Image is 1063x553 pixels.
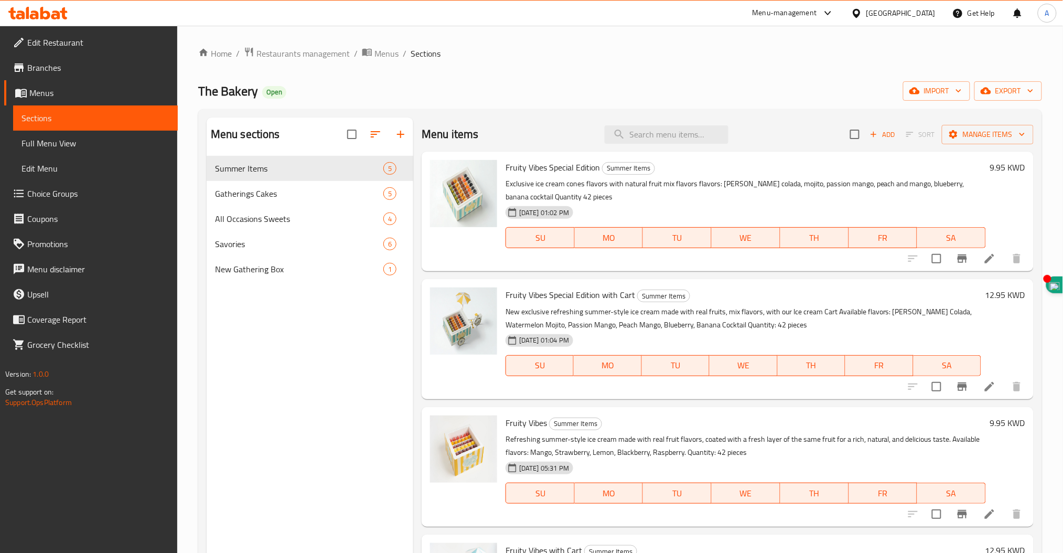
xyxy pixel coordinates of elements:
[716,486,776,501] span: WE
[215,187,383,200] span: Gatherings Cakes
[849,227,918,248] button: FR
[782,358,841,373] span: TH
[207,257,413,282] div: New Gathering Box1
[215,263,383,275] span: New Gathering Box
[1004,374,1029,399] button: delete
[4,55,178,80] a: Branches
[515,335,573,345] span: [DATE] 01:04 PM
[27,187,169,200] span: Choice Groups
[383,187,396,200] div: items
[27,238,169,250] span: Promotions
[515,208,573,218] span: [DATE] 01:02 PM
[853,486,914,501] span: FR
[983,380,996,393] a: Edit menu item
[983,508,996,520] a: Edit menu item
[647,230,707,246] span: TU
[578,358,637,373] span: MO
[506,177,986,204] p: Exclusive ice cream cones flavors with natural fruit mix flavors flavors: [PERSON_NAME] colada, m...
[388,122,413,147] button: Add section
[4,30,178,55] a: Edit Restaurant
[579,486,639,501] span: MO
[921,486,982,501] span: SA
[384,239,396,249] span: 6
[5,385,53,399] span: Get support on:
[506,355,574,376] button: SU
[918,358,977,373] span: SA
[33,367,49,381] span: 1.0.0
[236,47,240,60] li: /
[13,105,178,131] a: Sections
[198,47,1042,60] nav: breadcrumb
[917,483,986,504] button: SA
[550,418,602,430] span: Summer Items
[383,162,396,175] div: items
[215,212,383,225] span: All Occasions Sweets
[974,81,1042,101] button: export
[411,47,441,60] span: Sections
[506,305,981,332] p: New exclusive refreshing summer-style ice cream made with real fruits, mix flavors, with our Ice ...
[911,84,962,98] span: import
[643,483,712,504] button: TU
[430,288,497,355] img: Fruity Vibes Special Edition with Cart
[207,152,413,286] nav: Menu sections
[244,47,350,60] a: Restaurants management
[384,164,396,174] span: 5
[4,206,178,231] a: Coupons
[13,156,178,181] a: Edit Menu
[262,86,286,99] div: Open
[207,231,413,257] div: Savories6
[921,230,982,246] span: SA
[27,61,169,74] span: Branches
[983,84,1034,98] span: export
[4,307,178,332] a: Coverage Report
[510,486,571,501] span: SU
[506,483,575,504] button: SU
[866,7,936,19] div: [GEOGRAPHIC_DATA]
[4,181,178,206] a: Choice Groups
[849,483,918,504] button: FR
[198,47,232,60] a: Home
[926,376,948,398] span: Select to update
[785,486,845,501] span: TH
[714,358,773,373] span: WE
[990,160,1025,175] h6: 9.95 KWD
[211,126,280,142] h2: Menu sections
[983,252,996,265] a: Edit menu item
[575,227,643,248] button: MO
[362,47,399,60] a: Menus
[638,290,690,302] span: Summer Items
[1004,246,1029,271] button: delete
[383,263,396,275] div: items
[430,160,497,227] img: Fruity Vibes Special Edition
[4,80,178,105] a: Menus
[914,355,981,376] button: SA
[363,122,388,147] span: Sort sections
[579,230,639,246] span: MO
[22,112,169,124] span: Sections
[850,358,909,373] span: FR
[549,418,602,430] div: Summer Items
[27,338,169,351] span: Grocery Checklist
[712,483,780,504] button: WE
[712,227,780,248] button: WE
[574,355,641,376] button: MO
[643,227,712,248] button: TU
[510,358,570,373] span: SU
[4,332,178,357] a: Grocery Checklist
[1004,502,1029,527] button: delete
[27,313,169,326] span: Coverage Report
[207,206,413,231] div: All Occasions Sweets4
[950,128,1025,141] span: Manage items
[4,282,178,307] a: Upsell
[506,433,986,459] p: Refreshing summer-style ice cream made with real fruit flavors, coated with a fresh layer of the ...
[22,162,169,175] span: Edit Menu
[866,126,899,143] span: Add item
[374,47,399,60] span: Menus
[845,355,913,376] button: FR
[642,355,710,376] button: TU
[29,87,169,99] span: Menus
[990,416,1025,430] h6: 9.95 KWD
